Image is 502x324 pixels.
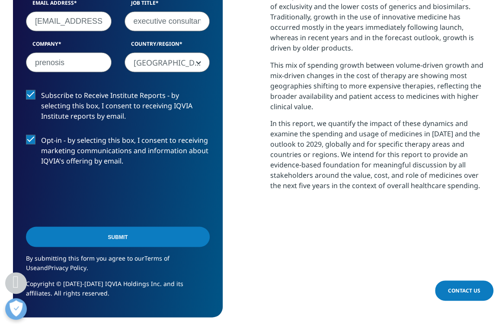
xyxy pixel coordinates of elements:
[48,263,86,271] a: Privacy Policy
[26,40,112,52] label: Company
[435,280,493,301] a: Contact Us
[125,52,210,72] span: United States
[125,40,210,52] label: Country/Region
[125,53,210,72] span: United States
[26,253,210,279] p: By submitting this form you agree to our and .
[26,90,210,126] label: Subscribe to Receive Institute Reports - by selecting this box, I consent to receiving IQVIA Inst...
[26,179,157,213] iframe: reCAPTCHA
[448,287,480,294] span: Contact Us
[270,118,489,197] p: In this report, we quantify the impact of these dynamics and examine the spending and usage of me...
[5,298,27,320] button: Open Preferences
[26,226,210,247] input: Submit
[26,279,210,304] p: Copyright © [DATE]-[DATE] IQVIA Holdings Inc. and its affiliates. All rights reserved.
[270,60,489,118] p: This mix of spending growth between volume-driven growth and mix-driven changes in the cost of th...
[26,135,210,170] label: Opt-in - by selecting this box, I consent to receiving marketing communications and information a...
